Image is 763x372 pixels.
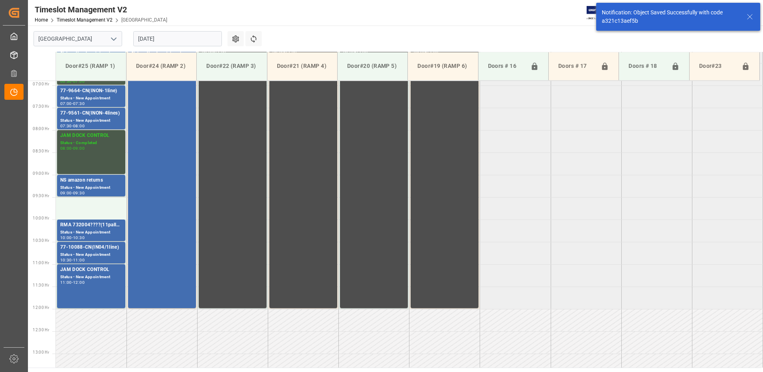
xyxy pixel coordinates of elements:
span: 07:00 Hr [33,82,49,86]
span: 11:00 Hr [33,261,49,265]
div: Status - New Appointment [60,117,122,124]
div: 12:00 [73,281,85,284]
div: Status - New Appointment [60,95,122,102]
div: - [72,79,73,83]
div: 10:30 [60,258,72,262]
div: - [72,124,73,128]
div: 77-9561-CN(INON-4lines) [60,109,122,117]
input: Type to search/select [34,31,122,46]
div: 07:00 [60,102,72,105]
div: Notification: Object Saved Successfully with code a321c13aef5b [602,8,739,25]
div: RMA 732004????(11pallets) [60,221,122,229]
div: 08:00 [73,124,85,128]
div: 10:30 [73,236,85,239]
div: 11:00 [73,258,85,262]
div: Status - New Appointment [60,251,122,258]
a: Timeslot Management V2 [57,17,113,23]
div: Door#21 (RAMP 4) [274,59,331,73]
div: 07:00 [73,79,85,83]
div: - [72,191,73,195]
div: 06:30 [60,79,72,83]
div: Doors # 18 [625,59,668,74]
span: 09:00 Hr [33,171,49,176]
input: DD.MM.YYYY [133,31,222,46]
div: 07:30 [60,124,72,128]
div: 77-10088-CN(IN04/1line) [60,243,122,251]
div: Doors # 17 [555,59,597,74]
div: Door#19 (RAMP 6) [414,59,471,73]
button: open menu [107,33,119,45]
div: Timeslot Management V2 [35,4,167,16]
div: Door#20 (RAMP 5) [344,59,401,73]
div: - [72,102,73,105]
span: 11:30 Hr [33,283,49,287]
span: 10:00 Hr [33,216,49,220]
div: 09:00 [73,146,85,150]
img: Exertis%20JAM%20-%20Email%20Logo.jpg_1722504956.jpg [587,6,614,20]
div: 08:00 [60,146,72,150]
div: - [72,258,73,262]
span: 12:30 Hr [33,328,49,332]
span: 13:00 Hr [33,350,49,354]
div: Doors # 16 [485,59,527,74]
div: 09:00 [60,191,72,195]
div: 77-9664-CN(INON-1line) [60,87,122,95]
span: 09:30 Hr [33,194,49,198]
div: Status - New Appointment [60,184,122,191]
div: Status - New Appointment [60,229,122,236]
div: 11:00 [60,281,72,284]
span: 08:00 Hr [33,127,49,131]
div: NS amazon returns [60,176,122,184]
div: 09:30 [73,191,85,195]
div: - [72,146,73,150]
div: 07:30 [73,102,85,105]
div: 10:00 [60,236,72,239]
span: 07:30 Hr [33,104,49,109]
span: 12:00 Hr [33,305,49,310]
div: Door#23 [696,59,738,74]
div: Door#22 (RAMP 3) [203,59,260,73]
div: - [72,236,73,239]
div: Status - Completed [60,140,122,146]
div: JAM DOCK CONTROL [60,132,122,140]
div: - [72,281,73,284]
div: Door#25 (RAMP 1) [62,59,120,73]
div: Status - New Appointment [60,274,122,281]
div: JAM DOCK CONTROL [60,266,122,274]
a: Home [35,17,48,23]
span: 08:30 Hr [33,149,49,153]
div: Door#24 (RAMP 2) [133,59,190,73]
span: 10:30 Hr [33,238,49,243]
